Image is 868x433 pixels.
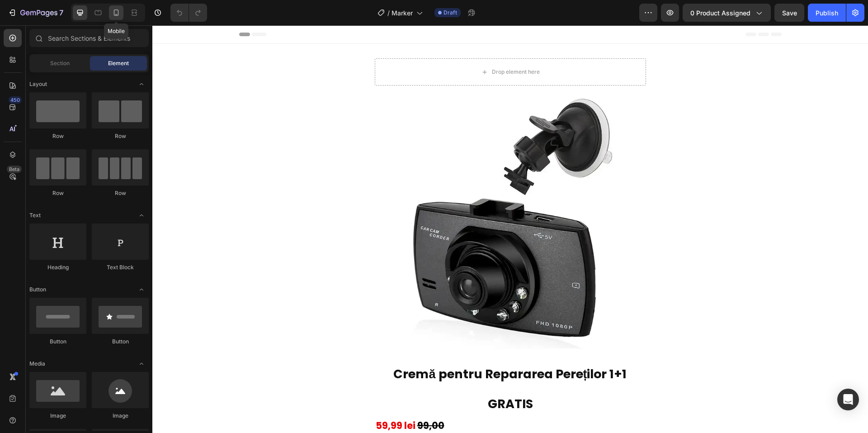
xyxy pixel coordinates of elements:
[683,4,771,22] button: 0 product assigned
[29,360,45,368] span: Media
[222,60,494,332] img: gempages_574244988808856427-6400c548-0d96-4b2a-a17a-29bf3f230179.webp
[29,189,86,197] div: Row
[387,8,390,18] span: /
[134,282,149,297] span: Toggle open
[29,132,86,140] div: Row
[816,8,838,18] div: Publish
[808,4,846,22] button: Publish
[92,189,149,197] div: Row
[265,394,292,407] strong: 99,00
[223,394,236,407] strong: 59
[443,9,457,17] span: Draft
[236,394,263,407] strong: ,99 lei
[92,338,149,346] div: Button
[29,80,47,88] span: Layout
[7,166,22,173] div: Beta
[774,4,804,22] button: Save
[134,77,149,91] span: Toggle open
[152,25,868,433] iframe: Design area
[29,263,86,271] div: Heading
[50,59,70,67] span: Section
[92,263,149,271] div: Text Block
[690,8,750,18] span: 0 product assigned
[92,132,149,140] div: Row
[29,211,41,219] span: Text
[134,357,149,371] span: Toggle open
[782,9,797,17] span: Save
[9,96,22,104] div: 450
[108,59,129,67] span: Element
[29,412,86,420] div: Image
[134,208,149,223] span: Toggle open
[4,4,67,22] button: 7
[392,8,413,18] span: Marker
[29,285,46,294] span: Button
[92,412,149,420] div: Image
[241,340,474,387] span: Cremă pentru Repararea Pereților 1+1 GRATIS
[59,7,63,18] p: 7
[170,4,207,22] div: Undo/Redo
[340,43,387,50] div: Drop element here
[837,389,859,410] div: Open Intercom Messenger
[29,29,149,47] input: Search Sections & Elements
[29,338,86,346] div: Button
